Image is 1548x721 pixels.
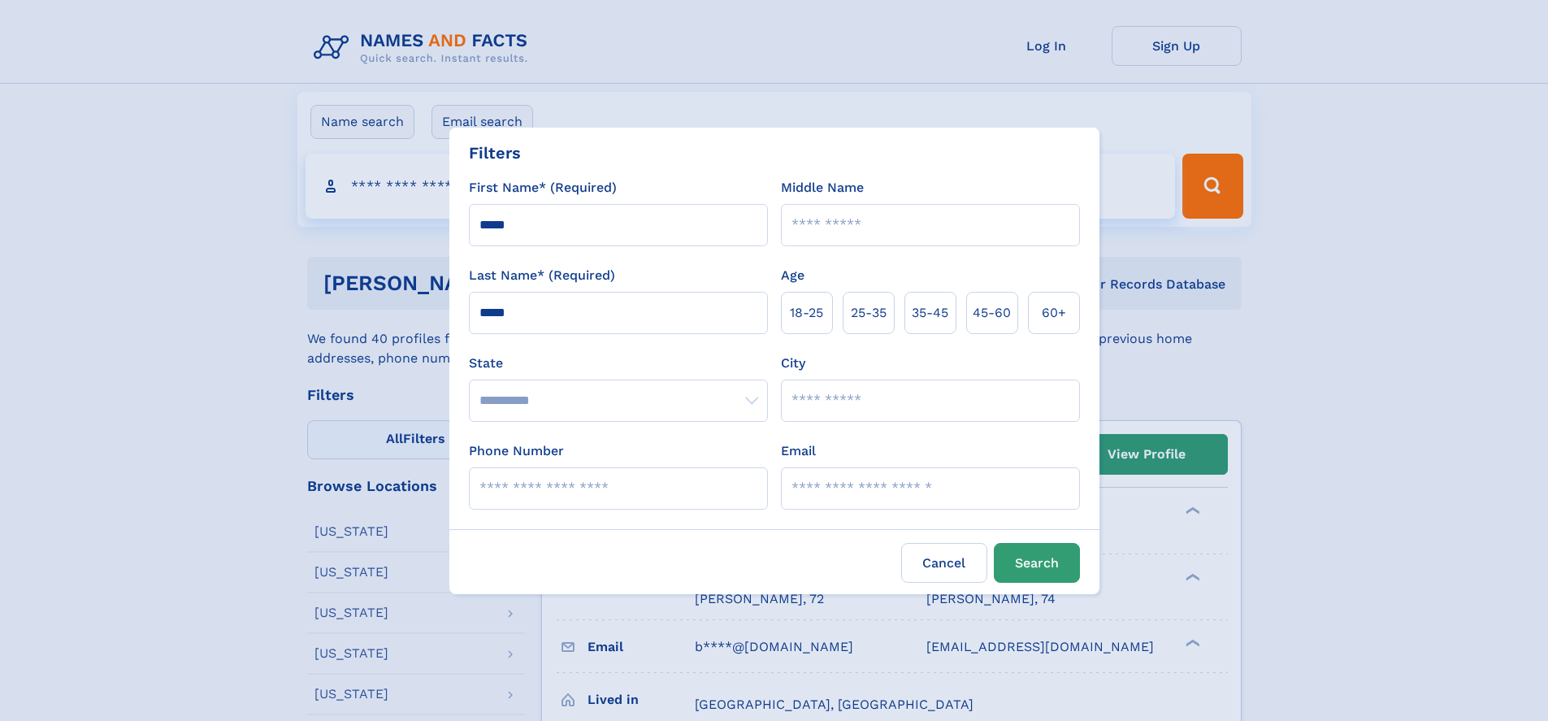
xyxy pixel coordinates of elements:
[901,543,987,583] label: Cancel
[469,441,564,461] label: Phone Number
[469,178,617,198] label: First Name* (Required)
[1042,303,1066,323] span: 60+
[781,354,805,373] label: City
[790,303,823,323] span: 18‑25
[851,303,887,323] span: 25‑35
[469,266,615,285] label: Last Name* (Required)
[781,178,864,198] label: Middle Name
[781,266,804,285] label: Age
[994,543,1080,583] button: Search
[912,303,948,323] span: 35‑45
[469,141,521,165] div: Filters
[781,441,816,461] label: Email
[973,303,1011,323] span: 45‑60
[469,354,768,373] label: State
